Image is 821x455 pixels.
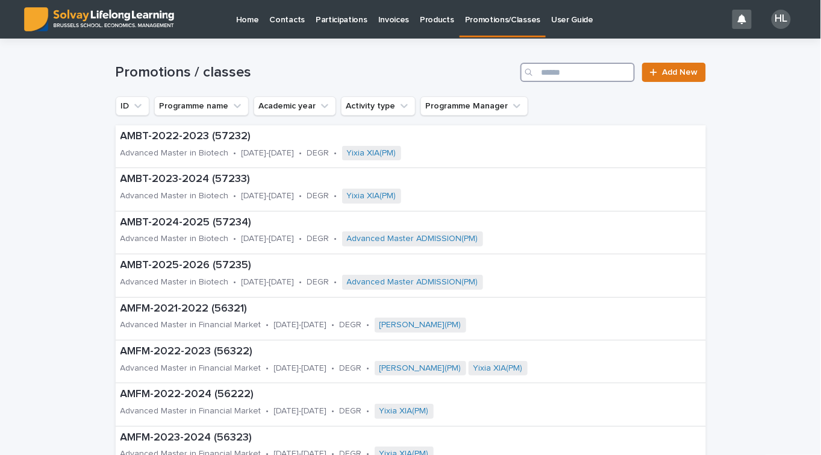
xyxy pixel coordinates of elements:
button: Programme Manager [420,96,528,116]
p: • [332,406,335,416]
p: DEGR [307,234,329,244]
p: • [332,363,335,374]
p: AMFM-2022-2024 (56222) [120,388,570,401]
a: AMFM-2021-2022 (56321)Advanced Master in Financial Market•[DATE]-[DATE]•DEGR•[PERSON_NAME](PM) [116,298,706,340]
p: Advanced Master in Biotech [120,234,229,244]
a: AMFM-2022-2023 (56322)Advanced Master in Financial Market•[DATE]-[DATE]•DEGR•[PERSON_NAME](PM) Yi... [116,340,706,383]
p: • [234,148,237,158]
p: • [367,320,370,330]
p: [DATE]-[DATE] [274,363,327,374]
p: • [266,363,269,374]
p: • [266,406,269,416]
p: • [234,277,237,287]
p: AMBT-2022-2023 (57232) [120,130,534,143]
a: AMBT-2024-2025 (57234)Advanced Master in Biotech•[DATE]-[DATE]•DEGR•Advanced Master ADMISSION(PM) [116,212,706,254]
p: DEGR [307,277,329,287]
p: [DATE]-[DATE] [242,148,295,158]
p: DEGR [340,406,362,416]
p: Advanced Master in Biotech [120,277,229,287]
p: [DATE]-[DATE] [242,191,295,201]
p: • [299,191,302,201]
p: • [234,191,237,201]
p: AMFM-2021-2022 (56321) [120,303,596,316]
p: [DATE]-[DATE] [242,234,295,244]
p: • [334,234,337,244]
p: AMBT-2023-2024 (57233) [120,173,534,186]
p: [DATE]-[DATE] [274,406,327,416]
p: • [367,406,370,416]
button: ID [116,96,149,116]
a: Advanced Master ADMISSION(PM) [347,234,478,244]
p: • [334,148,337,158]
p: Advanced Master in Financial Market [120,363,261,374]
p: Advanced Master in Financial Market [120,406,261,416]
p: DEGR [340,363,362,374]
a: Advanced Master ADMISSION(PM) [347,277,478,287]
p: • [334,277,337,287]
p: DEGR [307,148,329,158]
p: • [299,277,302,287]
button: Programme name [154,96,249,116]
p: [DATE]-[DATE] [274,320,327,330]
button: Academic year [254,96,336,116]
a: AMFM-2022-2024 (56222)Advanced Master in Financial Market•[DATE]-[DATE]•DEGR•Yixia XIA(PM) [116,383,706,426]
p: AMBT-2024-2025 (57234) [120,216,617,230]
div: HL [772,10,791,29]
a: [PERSON_NAME](PM) [379,363,461,374]
p: AMFM-2023-2024 (56323) [120,431,568,445]
a: [PERSON_NAME](PM) [379,320,461,330]
p: • [367,363,370,374]
p: • [299,148,302,158]
img: ED0IkcNQHGZZMpCVrDht [24,7,174,31]
a: AMBT-2022-2023 (57232)Advanced Master in Biotech•[DATE]-[DATE]•DEGR•Yixia XIA(PM) [116,125,706,168]
span: Add New [663,68,698,77]
a: Yixia XIA(PM) [473,363,523,374]
p: Advanced Master in Biotech [120,191,229,201]
h1: Promotions / classes [116,64,516,81]
p: Advanced Master in Biotech [120,148,229,158]
button: Activity type [341,96,416,116]
p: • [234,234,237,244]
a: Yixia XIA(PM) [347,148,396,158]
p: AMFM-2022-2023 (56322) [120,345,663,359]
a: Add New [642,63,705,82]
p: • [299,234,302,244]
p: DEGR [340,320,362,330]
a: AMBT-2025-2026 (57235)Advanced Master in Biotech•[DATE]-[DATE]•DEGR•Advanced Master ADMISSION(PM) [116,254,706,297]
input: Search [520,63,635,82]
p: Advanced Master in Financial Market [120,320,261,330]
p: • [266,320,269,330]
a: Yixia XIA(PM) [347,191,396,201]
p: • [334,191,337,201]
p: AMBT-2025-2026 (57235) [120,259,617,272]
a: Yixia XIA(PM) [379,406,429,416]
a: AMBT-2023-2024 (57233)Advanced Master in Biotech•[DATE]-[DATE]•DEGR•Yixia XIA(PM) [116,168,706,211]
p: • [332,320,335,330]
p: [DATE]-[DATE] [242,277,295,287]
p: DEGR [307,191,329,201]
